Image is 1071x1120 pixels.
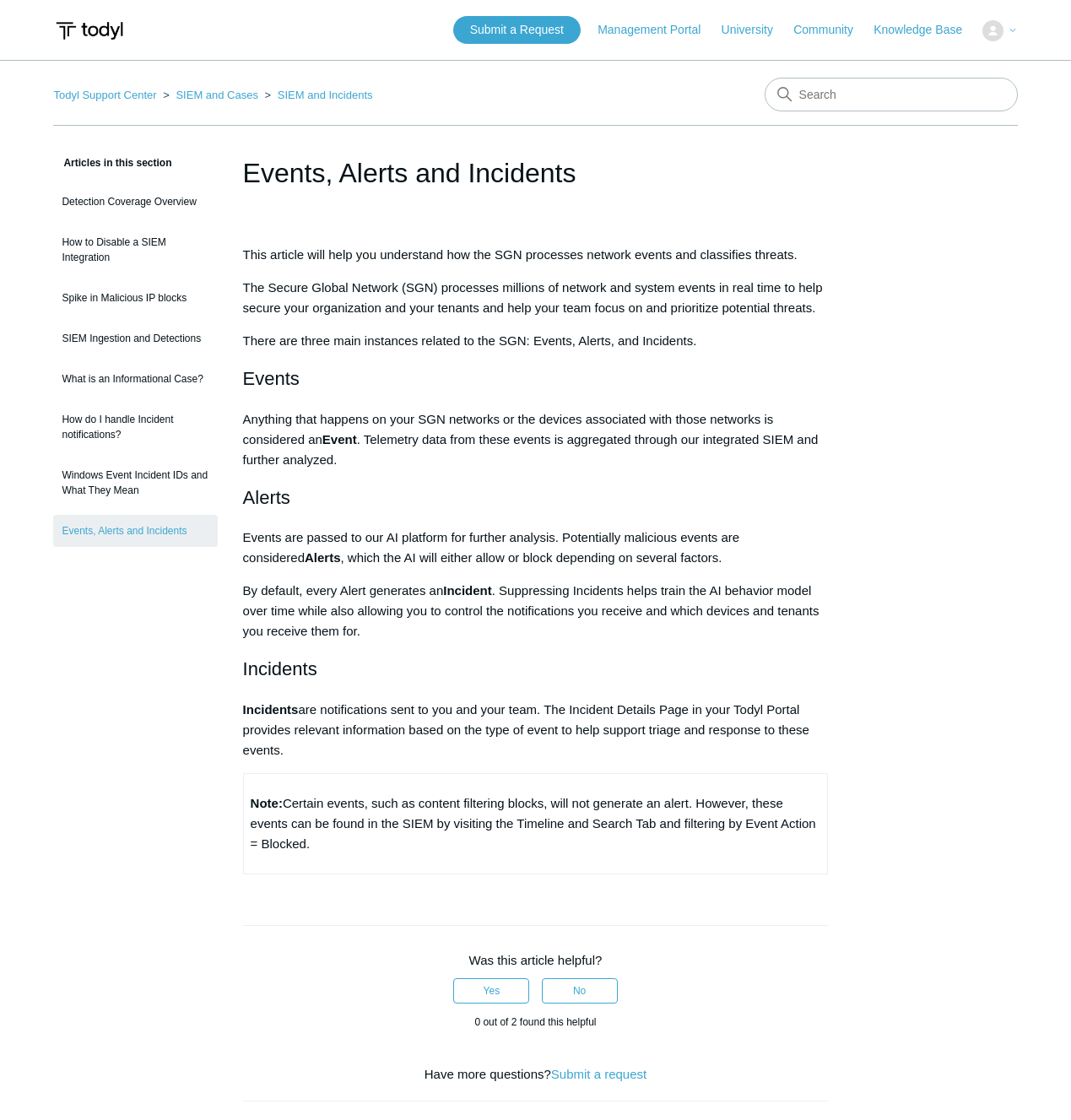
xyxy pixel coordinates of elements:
span: are notifications sent to you and your team. The Incident Details Page in your Todyl Portal provi... [243,702,809,757]
a: SIEM and Cases [176,89,258,101]
button: This article was helpful [453,978,529,1004]
span: Alerts [305,550,341,565]
a: Windows Event Incident IDs and What They Mean [53,459,217,506]
strong: Note: [251,796,283,810]
a: Community [793,21,870,39]
a: University [722,21,790,39]
span: . Telemetry data from these events is aggregated through our integrated SIEM and further analyzed. [243,432,819,467]
a: Detection Coverage Overview [53,186,217,218]
input: Search [765,78,1018,111]
span: Was this article helpful? [469,953,603,967]
a: Todyl Support Center [53,89,156,101]
span: Events [243,368,300,389]
a: What is an Informational Case? [53,363,217,395]
span: Event [322,432,357,446]
span: . Suppressing Incidents helps train the AI behavior model over time while also allowing you to co... [243,583,819,638]
span: 0 out of 2 found this helpful [474,1016,596,1028]
button: This article was not helpful [542,978,618,1004]
a: Submit a request [551,1067,646,1081]
a: Events, Alerts and Incidents [53,515,217,547]
a: Management Portal [598,21,717,39]
span: There are three main instances related to the SGN: Events, Alerts, and Incidents. [243,333,697,348]
span: , which the AI will either allow or block depending on several factors. [341,550,722,565]
span: This article will help you understand how the SGN processes network events and classifies threats. [243,247,798,262]
a: How to Disable a SIEM Integration [53,226,217,273]
li: SIEM and Incidents [262,89,373,101]
h1: Events, Alerts and Incidents [243,153,829,193]
a: SIEM and Incidents [278,89,373,101]
span: Alerts [243,487,290,508]
a: Submit a Request [453,16,581,44]
span: Articles in this section [53,157,171,169]
a: How do I handle Incident notifications? [53,403,217,451]
span: Incident [443,583,492,598]
a: Knowledge Base [874,21,979,39]
span: Anything that happens on your SGN networks or the devices associated with those networks is consi... [243,412,774,446]
span: By default, every Alert generates an [243,583,444,598]
li: Todyl Support Center [53,89,160,101]
a: SIEM Ingestion and Detections [53,322,217,354]
span: The Secure Global Network (SGN) processes millions of network and system events in real time to h... [243,280,823,315]
li: SIEM and Cases [160,89,261,101]
a: Spike in Malicious IP blocks [53,282,217,314]
span: Incidents [243,658,317,679]
img: Todyl Support Center Help Center home page [53,15,125,46]
span: Incidents [243,702,299,717]
span: Events are passed to our AI platform for further analysis. Potentially malicious events are consi... [243,530,740,565]
p: Certain events, such as content filtering blocks, will not generate an alert. However, these even... [251,793,821,854]
div: Have more questions? [243,1065,829,1085]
